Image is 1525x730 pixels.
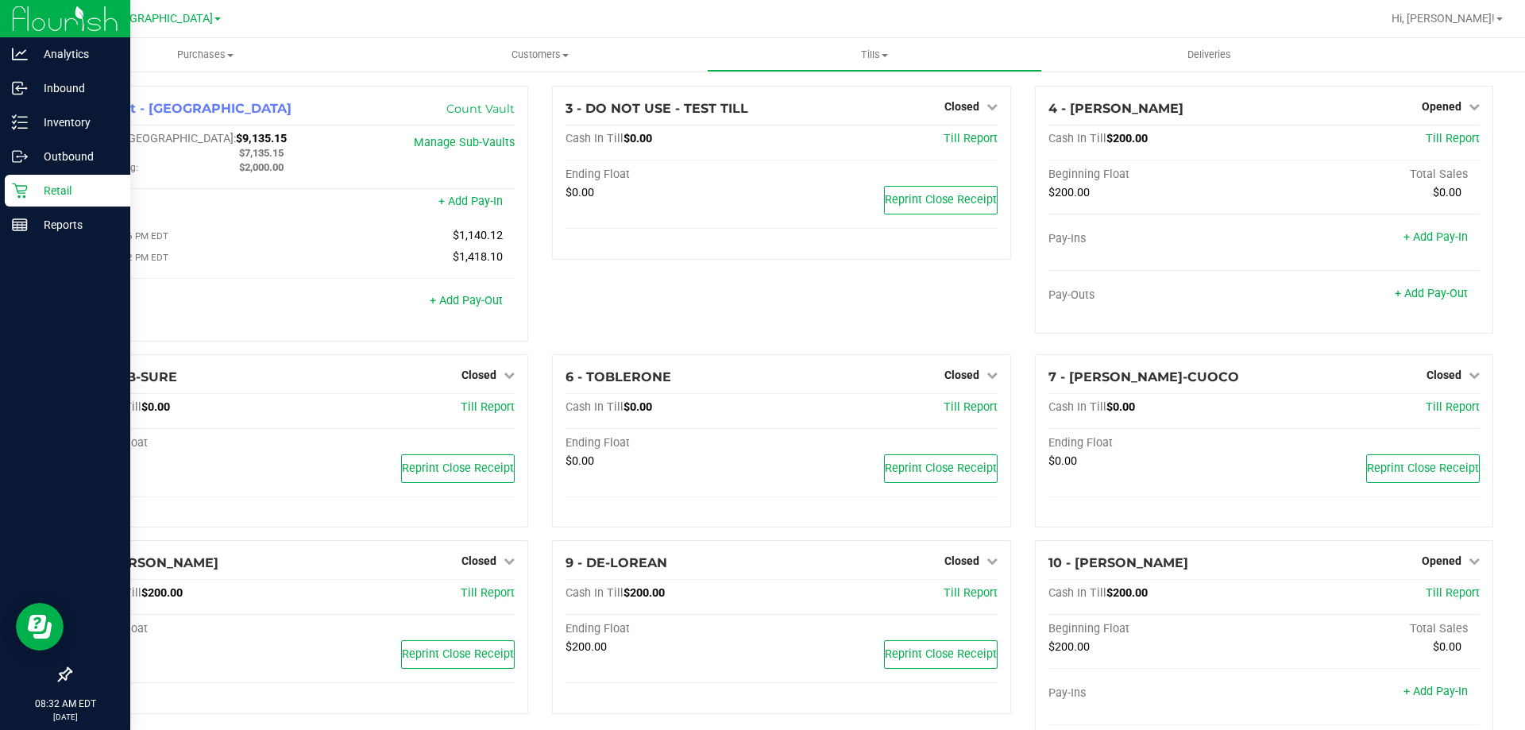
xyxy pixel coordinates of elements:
span: Reprint Close Receipt [1367,462,1479,475]
p: Analytics [28,44,123,64]
span: Opened [1422,100,1461,113]
span: $0.00 [141,400,170,414]
span: $200.00 [624,586,665,600]
span: $200.00 [1048,640,1090,654]
span: Cash In Till [1048,400,1106,414]
p: Inbound [28,79,123,98]
button: Reprint Close Receipt [884,186,998,214]
a: Till Report [944,586,998,600]
iframe: Resource center [16,603,64,651]
a: Till Report [1426,400,1480,414]
p: [DATE] [7,711,123,723]
a: Till Report [461,586,515,600]
p: Outbound [28,147,123,166]
a: Till Report [1426,132,1480,145]
div: Ending Float [566,436,782,450]
span: Reprint Close Receipt [885,462,997,475]
span: Cash In Till [566,586,624,600]
button: Reprint Close Receipt [884,454,998,483]
inline-svg: Reports [12,217,28,233]
button: Reprint Close Receipt [401,454,515,483]
div: Ending Float [83,436,299,450]
button: Reprint Close Receipt [884,640,998,669]
span: $9,135.15 [236,132,287,145]
p: Retail [28,181,123,200]
button: Reprint Close Receipt [401,640,515,669]
div: Pay-Ins [83,196,299,211]
span: 4 - [PERSON_NAME] [1048,101,1183,116]
inline-svg: Analytics [12,46,28,62]
span: $0.00 [1048,454,1077,468]
span: Cash In Till [566,132,624,145]
a: Till Report [461,400,515,414]
span: Customers [373,48,706,62]
span: Opened [1422,554,1461,567]
span: $2,000.00 [239,161,284,173]
span: Tills [708,48,1040,62]
a: + Add Pay-In [1403,685,1468,698]
span: Closed [944,554,979,567]
p: Reports [28,215,123,234]
a: + Add Pay-Out [1395,287,1468,300]
span: $200.00 [566,640,607,654]
span: $7,135.15 [239,147,284,159]
span: Closed [1427,369,1461,381]
div: Ending Float [83,622,299,636]
span: 7 - [PERSON_NAME]-CUOCO [1048,369,1239,384]
a: Deliveries [1042,38,1376,71]
span: $1,140.12 [453,229,503,242]
span: Hi, [PERSON_NAME]! [1392,12,1495,25]
inline-svg: Inbound [12,80,28,96]
div: Total Sales [1264,168,1480,182]
span: Reprint Close Receipt [885,193,997,207]
a: Customers [373,38,707,71]
span: Closed [461,369,496,381]
span: 5 - AL-B-SURE [83,369,177,384]
span: Cash In [GEOGRAPHIC_DATA]: [83,132,236,145]
div: Beginning Float [1048,168,1264,182]
a: Till Report [1426,586,1480,600]
span: $0.00 [566,186,594,199]
span: $200.00 [141,586,183,600]
div: Pay-Outs [83,295,299,310]
span: 1 - Vault - [GEOGRAPHIC_DATA] [83,101,291,116]
span: $0.00 [1433,186,1461,199]
a: Count Vault [446,102,515,116]
div: Ending Float [566,622,782,636]
span: $1,418.10 [453,250,503,264]
a: + Add Pay-Out [430,294,503,307]
span: $200.00 [1048,186,1090,199]
span: Closed [461,554,496,567]
span: [GEOGRAPHIC_DATA] [104,12,213,25]
span: Closed [944,100,979,113]
a: + Add Pay-In [438,195,503,208]
span: Purchases [38,48,373,62]
div: Pay-Outs [1048,288,1264,303]
p: Inventory [28,113,123,132]
span: Cash In Till [566,400,624,414]
span: Closed [944,369,979,381]
span: Deliveries [1166,48,1253,62]
a: Till Report [944,132,998,145]
a: + Add Pay-In [1403,230,1468,244]
div: Ending Float [566,168,782,182]
a: Purchases [38,38,373,71]
a: Manage Sub-Vaults [414,136,515,149]
button: Reprint Close Receipt [1366,454,1480,483]
a: Tills [707,38,1041,71]
span: Cash In Till [1048,132,1106,145]
span: $200.00 [1106,132,1148,145]
span: Till Report [944,400,998,414]
span: 3 - DO NOT USE - TEST TILL [566,101,748,116]
span: $200.00 [1106,586,1148,600]
span: Reprint Close Receipt [402,647,514,661]
span: $0.00 [624,132,652,145]
span: $0.00 [624,400,652,414]
span: 9 - DE-LOREAN [566,555,667,570]
div: Total Sales [1264,622,1480,636]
